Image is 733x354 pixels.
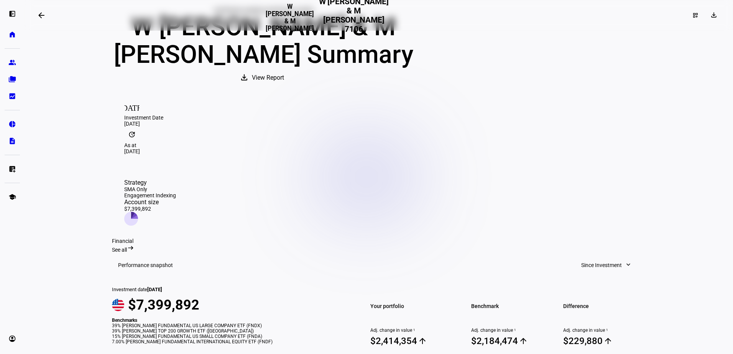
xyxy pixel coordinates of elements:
[8,59,16,66] eth-mat-symbol: group
[8,120,16,128] eth-mat-symbol: pie_chart
[124,127,140,142] mat-icon: update
[8,92,16,100] eth-mat-symbol: bid_landscape
[37,11,46,20] mat-icon: arrow_backwards
[112,247,127,253] span: See all
[605,328,608,333] sup: 1
[370,301,453,311] span: Your portfolio
[124,99,140,115] mat-icon: [DATE]
[519,336,528,346] mat-icon: arrow_upward
[124,192,176,198] div: Engagement Indexing
[8,137,16,145] eth-mat-symbol: description
[112,238,646,244] div: Financial
[563,335,646,347] span: $229,880
[8,335,16,343] eth-mat-symbol: account_circle
[5,72,20,87] a: folder_copy
[5,88,20,104] a: bid_landscape
[603,336,613,346] mat-icon: arrow_upward
[710,11,718,19] mat-icon: download
[471,301,554,311] span: Benchmark
[112,328,349,334] div: 39% [PERSON_NAME] TOP 200 GROWTH ETF ([GEOGRAPHIC_DATA])
[5,116,20,132] a: pie_chart
[112,318,349,323] div: Benchmarks
[8,165,16,173] eth-mat-symbol: list_alt_add
[5,55,20,70] a: group
[147,287,162,292] span: [DATE]
[112,339,349,344] div: 7.00% [PERSON_NAME] FUNDAMENTAL INTERNATIONAL EQUITY ETF (FNDF)
[581,257,622,273] span: Since Investment
[124,142,633,148] div: As at
[5,27,20,42] a: home
[240,73,249,82] mat-icon: download
[563,301,646,311] span: Difference
[112,323,349,328] div: 39% [PERSON_NAME] FUNDAMENTAL US LARGE COMPANY ETF (FNDX)
[563,328,646,333] span: Adj. change in value
[370,328,453,333] span: Adj. change in value
[692,12,698,18] mat-icon: dashboard_customize
[8,193,16,201] eth-mat-symbol: school
[8,10,16,18] eth-mat-symbol: left_panel_open
[8,31,16,38] eth-mat-symbol: home
[124,115,633,121] div: Investment Date
[8,75,16,83] eth-mat-symbol: folder_copy
[471,335,554,347] span: $2,184,474
[124,186,176,192] div: SMA Only
[5,133,20,149] a: description
[112,13,415,69] div: W [PERSON_NAME] & M [PERSON_NAME] Summary
[471,328,554,333] span: Adj. change in value
[118,262,173,268] h3: Performance snapshot
[574,257,639,273] button: Since Investment
[112,287,349,292] div: Investment date
[127,244,135,252] mat-icon: arrow_right_alt
[625,261,632,269] mat-icon: expand_more
[370,336,417,346] div: $2,414,354
[232,69,295,87] button: View Report
[264,3,316,33] h3: W [PERSON_NAME] & M [PERSON_NAME]
[412,328,415,333] sup: 1
[513,328,516,333] sup: 1
[112,334,349,339] div: 15% [PERSON_NAME] FUNDAMENTAL US SMALL COMPANY ETF (FNDA)
[252,69,284,87] span: View Report
[124,198,176,206] div: Account size
[124,179,176,186] div: Strategy
[128,297,199,313] span: $7,399,892
[418,336,427,346] mat-icon: arrow_upward
[124,206,176,212] div: $7,399,892
[124,121,633,127] div: [DATE]
[124,148,633,154] div: [DATE]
